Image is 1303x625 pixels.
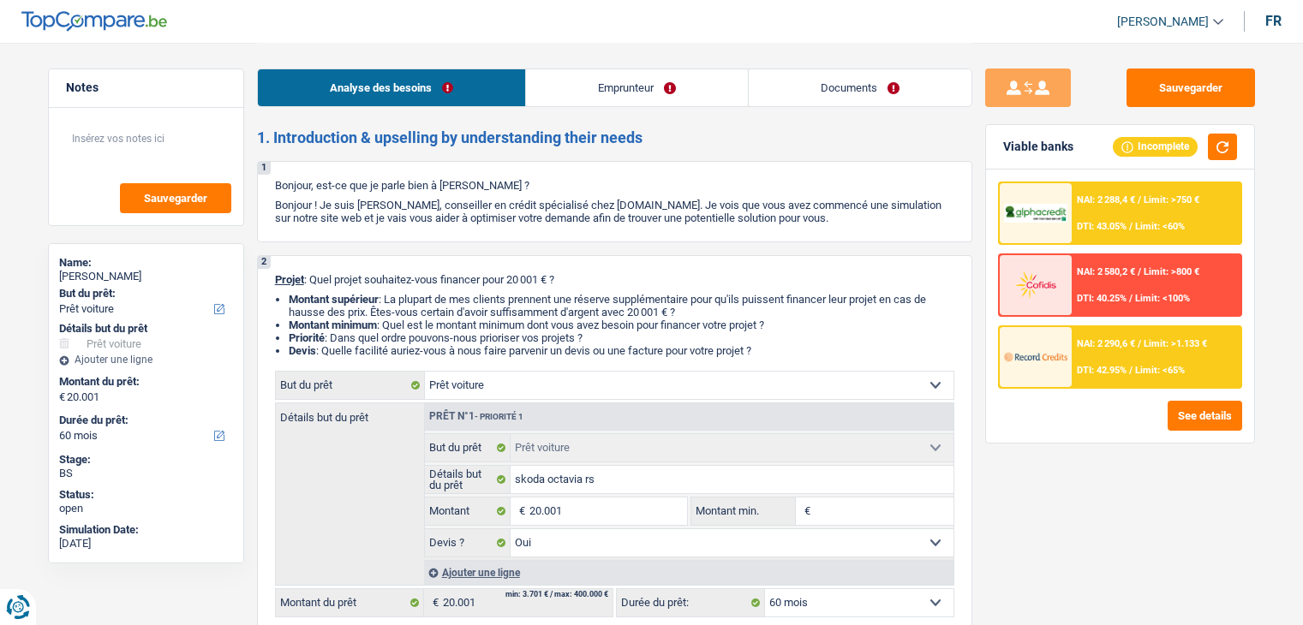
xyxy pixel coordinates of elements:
[289,344,954,357] li: : Quelle facilité auriez-vous à nous faire parvenir un devis ou une facture pour votre projet ?
[59,467,233,480] div: BS
[1144,338,1207,349] span: Limit: >1.133 €
[289,331,325,344] strong: Priorité
[617,589,765,616] label: Durée du prêt:
[59,256,233,270] div: Name:
[1103,8,1223,36] a: [PERSON_NAME]
[59,287,230,301] label: But du prêt:
[59,523,233,537] div: Simulation Date:
[1077,365,1127,376] span: DTI: 42.95%
[59,354,233,366] div: Ajouter une ligne
[275,179,954,192] p: Bonjour, est-ce que je parle bien à [PERSON_NAME] ?
[59,488,233,502] div: Status:
[425,434,511,461] label: But du prêt
[1129,293,1133,304] span: /
[258,256,271,269] div: 2
[1138,266,1141,277] span: /
[1077,293,1127,304] span: DTI: 40.25%
[120,183,231,213] button: Sauvegarder
[475,412,523,421] span: - Priorité 1
[1144,266,1199,277] span: Limit: >800 €
[425,411,528,422] div: Prêt n°1
[1135,365,1185,376] span: Limit: <65%
[1004,269,1067,301] img: Cofidis
[59,414,230,427] label: Durée du prêt:
[1129,365,1133,376] span: /
[1004,204,1067,223] img: AlphaCredit
[1077,221,1127,232] span: DTI: 43.05%
[424,589,443,616] span: €
[511,497,529,525] span: €
[59,270,233,283] div: [PERSON_NAME]
[21,11,167,32] img: TopCompare Logo
[1117,15,1209,29] span: [PERSON_NAME]
[289,331,954,344] li: : Dans quel ordre pouvons-nous prioriser vos projets ?
[424,560,953,585] div: Ajouter une ligne
[1077,266,1135,277] span: NAI: 2 580,2 €
[66,80,226,95] h5: Notes
[59,322,233,336] div: Détails but du prêt
[257,128,972,147] h2: 1. Introduction & upselling by understanding their needs
[289,318,954,331] li: : Quel est le montant minimum dont vous avez besoin pour financer votre projet ?
[276,403,424,423] label: Détails but du prêt
[275,273,954,286] p: : Quel projet souhaitez-vous financer pour 20 001 € ?
[425,497,511,525] label: Montant
[59,375,230,389] label: Montant du prêt:
[258,69,525,106] a: Analyse des besoins
[289,344,316,357] span: Devis
[1135,293,1190,304] span: Limit: <100%
[1135,221,1185,232] span: Limit: <60%
[505,591,608,598] div: min: 3.701 € / max: 400.000 €
[1077,194,1135,205] span: NAI: 2 288,4 €
[275,199,954,224] p: Bonjour ! Je suis [PERSON_NAME], conseiller en crédit spécialisé chez [DOMAIN_NAME]. Je vois que ...
[59,390,65,404] span: €
[289,318,377,331] strong: Montant minimum
[1077,338,1135,349] span: NAI: 2 290,6 €
[1129,221,1133,232] span: /
[1003,140,1073,154] div: Viable banks
[144,193,207,204] span: Sauvegarder
[59,537,233,551] div: [DATE]
[425,529,511,557] label: Devis ?
[1004,341,1067,372] img: Record Credits
[1138,194,1141,205] span: /
[1127,68,1255,107] button: Sauvegarder
[1168,401,1242,431] button: See details
[1138,338,1141,349] span: /
[1113,137,1198,156] div: Incomplete
[749,69,971,106] a: Documents
[276,589,424,616] label: Montant du prêt
[59,502,233,515] div: open
[59,453,233,467] div: Stage:
[275,273,304,286] span: Projet
[289,293,379,306] strong: Montant supérieur
[276,372,425,399] label: But du prêt
[289,293,954,318] li: : La plupart de mes clients prennent une réserve supplémentaire pour qu'ils puissent financer leu...
[1265,13,1282,29] div: fr
[1144,194,1199,205] span: Limit: >750 €
[425,466,511,493] label: Détails but du prêt
[796,497,815,525] span: €
[258,162,271,175] div: 1
[526,69,748,106] a: Emprunteur
[691,497,796,525] label: Montant min.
